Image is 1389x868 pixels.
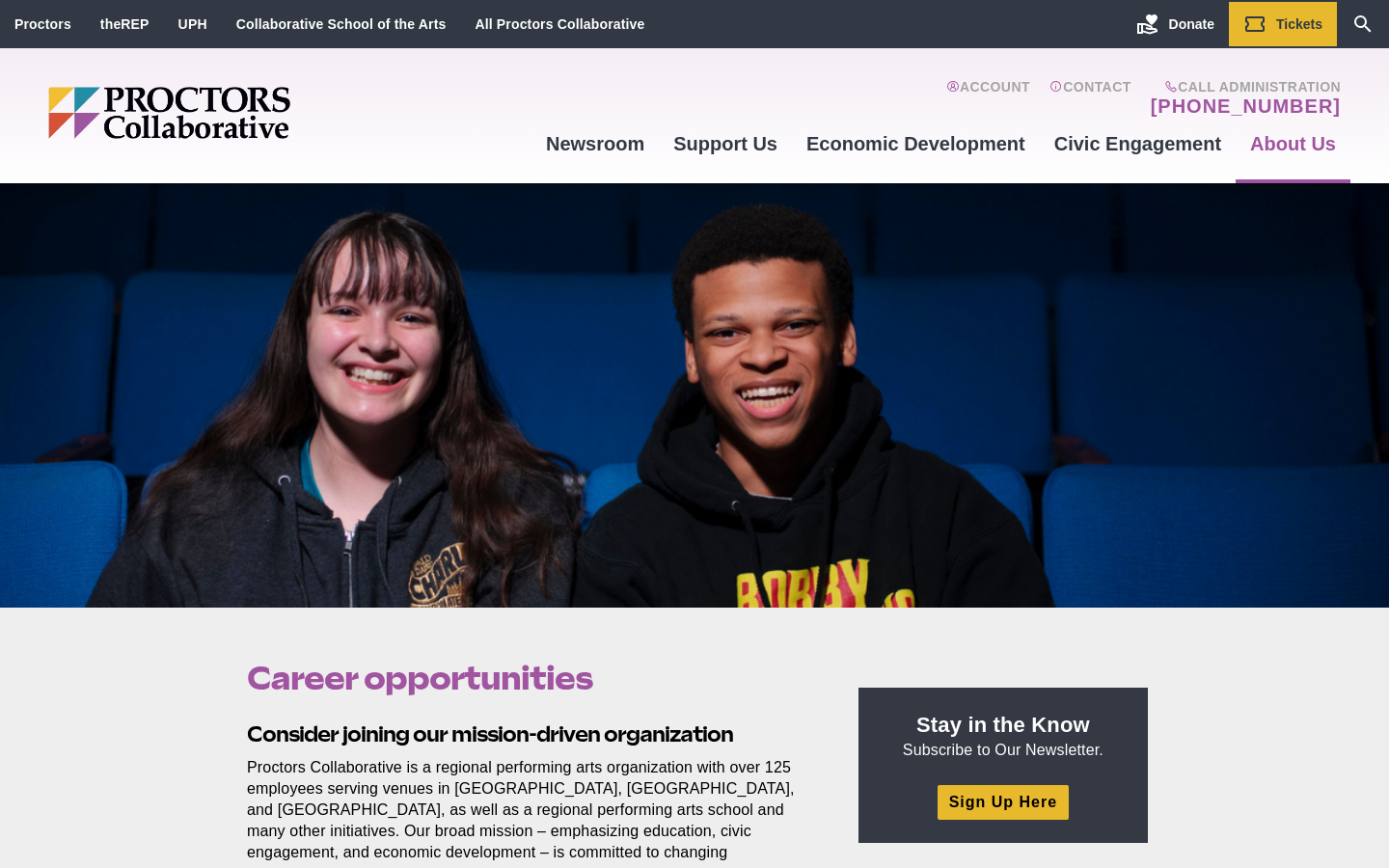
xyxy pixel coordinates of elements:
a: About Us [1236,118,1350,170]
a: Search [1337,2,1389,46]
a: Account [946,79,1030,118]
a: Tickets [1229,2,1337,46]
strong: Stay in the Know [916,713,1090,737]
a: Proctors [14,16,71,32]
p: Subscribe to Our Newsletter. [882,711,1125,761]
a: Donate [1122,2,1229,46]
a: Collaborative School of the Arts [236,16,447,32]
a: Economic Development [792,118,1040,170]
a: theREP [100,16,150,32]
strong: Consider joining our mission-driven organization [247,721,733,746]
a: UPH [178,16,207,32]
img: Proctors logo [48,87,439,139]
span: Tickets [1276,16,1322,32]
a: [PHONE_NUMBER] [1151,95,1341,118]
a: Contact [1049,79,1131,118]
h1: Career opportunities [247,660,814,696]
a: Support Us [659,118,792,170]
span: Donate [1169,16,1214,32]
a: Civic Engagement [1040,118,1236,170]
a: Sign Up Here [938,785,1069,819]
a: Newsroom [531,118,659,170]
span: Call Administration [1145,79,1341,95]
a: All Proctors Collaborative [475,16,644,32]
